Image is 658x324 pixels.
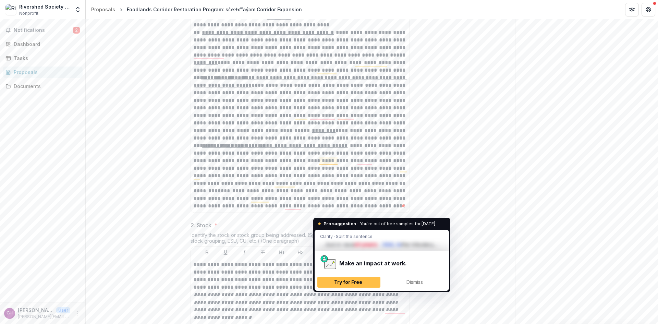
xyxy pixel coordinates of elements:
[19,10,38,16] span: Nonprofit
[259,248,267,256] button: Strike
[19,3,70,10] div: Rivershed Society of [GEOGRAPHIC_DATA] (RSBC)
[88,4,118,14] a: Proposals
[91,6,115,13] div: Proposals
[191,221,211,229] p: 2. Stock
[191,232,410,247] div: Identify the stock or stock group being addressed. (Specify the unit identified e.g., population,...
[278,248,286,256] button: Heading 1
[73,27,80,34] span: 2
[88,4,305,14] nav: breadcrumb
[127,6,302,13] div: Foodlands Corridor Restoration Program: sc̓e:ɬxʷəy̓əm Corridor Expansion
[14,69,77,76] div: Proposals
[14,83,77,90] div: Documents
[642,3,655,16] button: Get Help
[221,248,230,256] button: Underline
[7,311,13,315] div: Courtney Hill
[73,309,81,317] button: More
[14,55,77,62] div: Tasks
[296,248,304,256] button: Heading 2
[3,81,83,92] a: Documents
[18,307,53,314] p: [PERSON_NAME]
[3,67,83,78] a: Proposals
[240,248,248,256] button: Italicize
[14,40,77,48] div: Dashboard
[203,248,211,256] button: Bold
[3,25,83,36] button: Notifications2
[18,314,70,320] p: [PERSON_NAME][EMAIL_ADDRESS][DOMAIN_NAME]
[3,52,83,64] a: Tasks
[625,3,639,16] button: Partners
[14,27,73,33] span: Notifications
[73,3,83,16] button: Open entity switcher
[3,38,83,50] a: Dashboard
[56,307,70,313] p: User
[5,4,16,15] img: Rivershed Society of British Columbia (RSBC)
